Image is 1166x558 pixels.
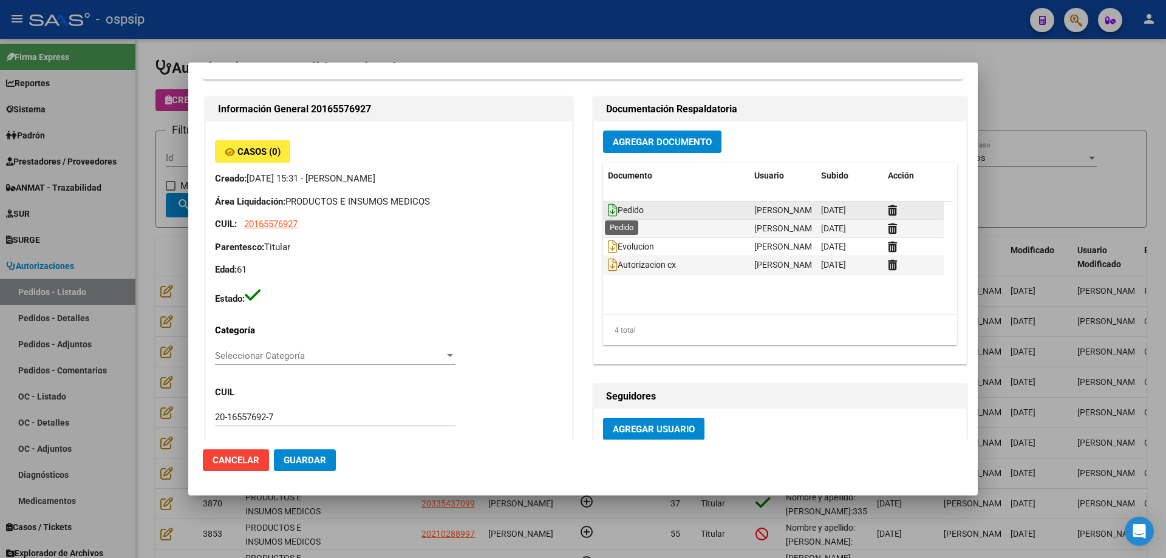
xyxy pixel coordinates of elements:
[215,263,563,277] p: 61
[1125,517,1154,546] div: Open Intercom Messenger
[215,173,247,184] strong: Creado:
[613,424,695,435] span: Agregar Usuario
[603,131,721,153] button: Agregar Documento
[821,171,848,180] span: Subido
[215,219,237,230] strong: CUIL:
[213,455,259,466] span: Cancelar
[603,418,704,440] button: Agregar Usuario
[754,171,784,180] span: Usuario
[821,260,846,270] span: [DATE]
[888,171,914,180] span: Acción
[816,163,883,189] datatable-header-cell: Subido
[754,205,819,215] span: [PERSON_NAME]
[754,223,819,233] span: [PERSON_NAME]
[749,163,816,189] datatable-header-cell: Usuario
[284,455,326,466] span: Guardar
[215,242,264,253] strong: Parentesco:
[754,260,819,270] span: [PERSON_NAME]
[215,324,319,338] p: Categoría
[218,102,560,117] h2: Información General 20165576927
[215,140,290,163] button: Casos (0)
[603,315,957,345] div: 4 total
[821,242,846,251] span: [DATE]
[754,242,819,251] span: [PERSON_NAME]
[883,163,944,189] datatable-header-cell: Acción
[237,146,281,157] span: Casos (0)
[215,386,319,400] p: CUIL
[215,172,563,186] p: [DATE] 15:31 - [PERSON_NAME]
[215,350,445,361] span: Seleccionar Categoría
[608,171,652,180] span: Documento
[203,449,269,471] button: Cancelar
[606,389,954,404] h2: Seguidores
[215,195,563,209] p: PRODUCTOS E INSUMOS MEDICOS
[608,242,654,252] span: Evolucion
[215,240,563,254] p: Titular
[244,219,298,230] span: 20165576927
[606,102,954,117] h2: Documentación Respaldatoria
[608,206,644,216] span: Pedido
[608,260,676,270] span: Autorizacion cx
[603,163,749,189] datatable-header-cell: Documento
[608,224,628,234] span: Hc
[821,223,846,233] span: [DATE]
[821,205,846,215] span: [DATE]
[613,137,712,148] span: Agregar Documento
[215,264,237,275] strong: Edad:
[215,196,285,207] strong: Área Liquidación:
[215,293,245,304] strong: Estado:
[274,449,336,471] button: Guardar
